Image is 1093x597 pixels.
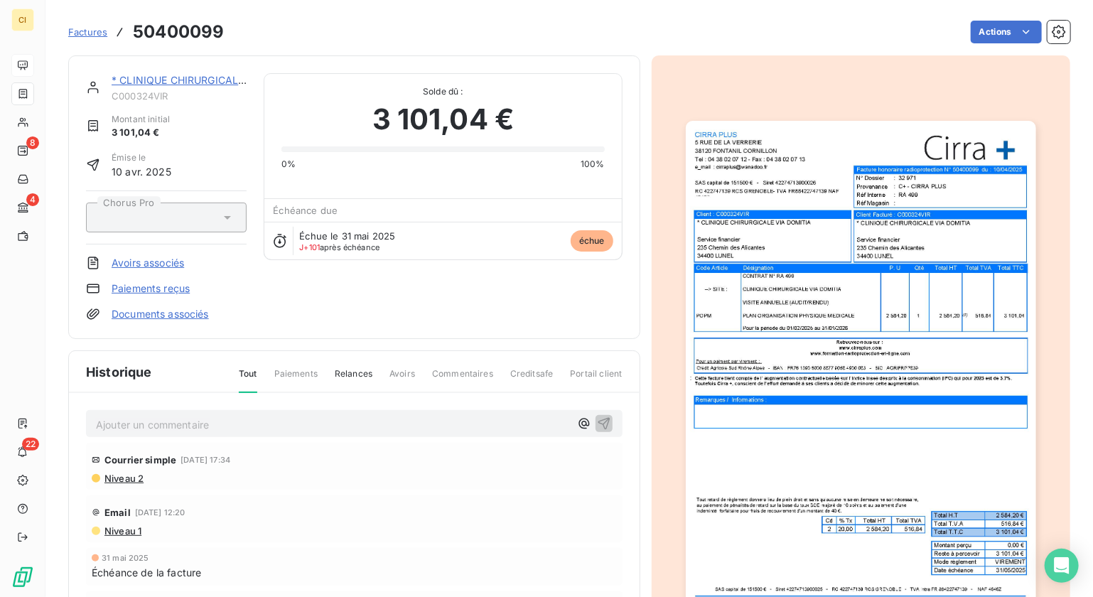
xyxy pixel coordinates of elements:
[22,438,39,451] span: 22
[102,554,149,562] span: 31 mai 2025
[299,242,320,252] span: J+101
[571,230,613,252] span: échue
[86,362,152,382] span: Historique
[103,525,141,537] span: Niveau 1
[299,230,395,242] span: Échue le 31 mai 2025
[103,473,144,484] span: Niveau 2
[11,9,34,31] div: CI
[372,98,515,141] span: 3 101,04 €
[971,21,1042,43] button: Actions
[112,74,311,86] a: * CLINIQUE CHIRURGICALE VIA DOMITIA
[112,281,190,296] a: Paiements reçus
[112,164,171,179] span: 10 avr. 2025
[92,565,201,580] span: Échéance de la facture
[389,367,415,392] span: Avoirs
[26,193,39,206] span: 4
[104,454,176,466] span: Courrier simple
[335,367,372,392] span: Relances
[274,367,318,392] span: Paiements
[112,256,184,270] a: Avoirs associés
[68,26,107,38] span: Factures
[299,243,379,252] span: après échéance
[432,367,493,392] span: Commentaires
[26,136,39,149] span: 8
[11,566,34,588] img: Logo LeanPay
[239,367,257,393] span: Tout
[112,90,247,102] span: C000324VIR
[104,507,131,518] span: Email
[510,367,554,392] span: Creditsafe
[135,508,185,517] span: [DATE] 12:20
[133,19,224,45] h3: 50400099
[1045,549,1079,583] div: Open Intercom Messenger
[570,367,622,392] span: Portail client
[112,126,170,140] span: 3 101,04 €
[112,307,209,321] a: Documents associés
[581,158,605,171] span: 100%
[281,85,604,98] span: Solde dû :
[281,158,296,171] span: 0%
[273,205,338,216] span: Échéance due
[112,151,171,164] span: Émise le
[181,456,230,464] span: [DATE] 17:34
[68,25,107,39] a: Factures
[112,113,170,126] span: Montant initial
